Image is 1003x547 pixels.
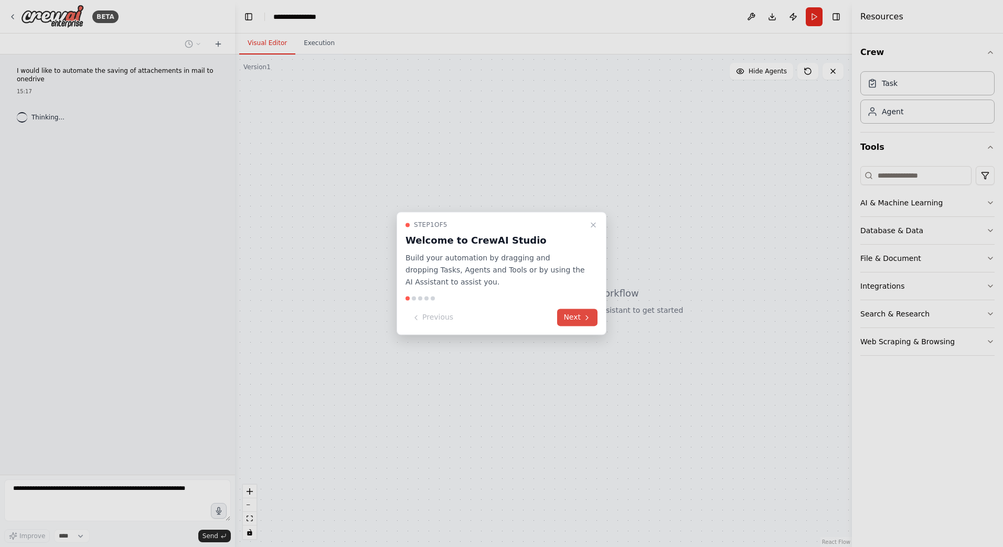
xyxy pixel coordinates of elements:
button: Hide left sidebar [241,9,256,24]
button: Next [557,309,597,326]
button: Previous [406,309,460,326]
button: Close walkthrough [587,218,600,231]
p: Build your automation by dragging and dropping Tasks, Agents and Tools or by using the AI Assista... [406,252,585,288]
h3: Welcome to CrewAI Studio [406,233,585,248]
span: Step 1 of 5 [414,221,447,229]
